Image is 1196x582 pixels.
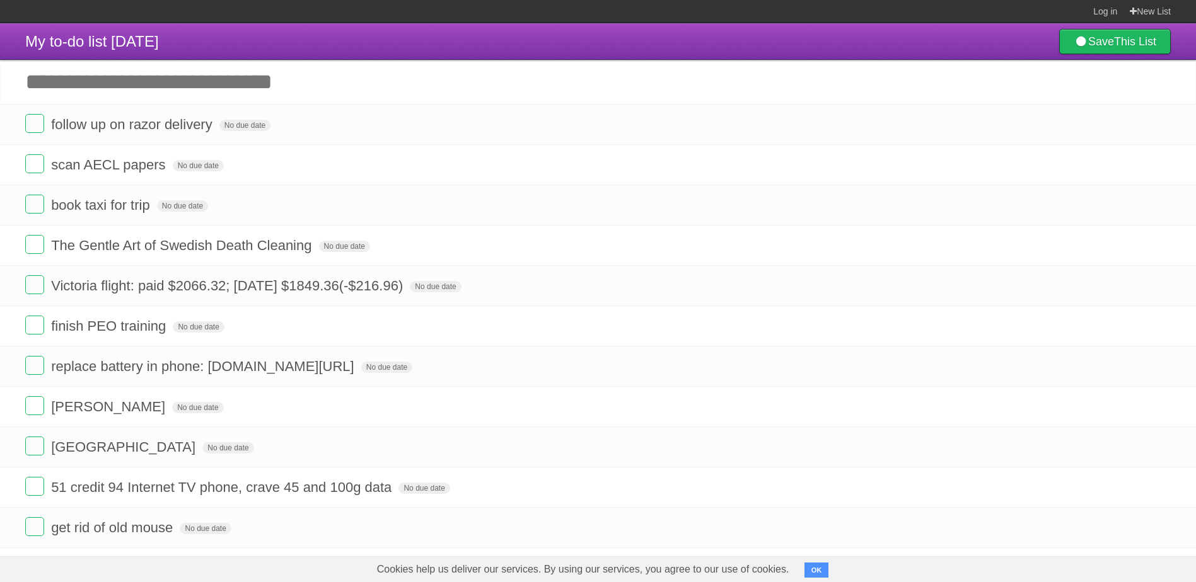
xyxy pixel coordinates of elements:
span: replace battery in phone: [DOMAIN_NAME][URL] [51,358,357,374]
span: [PERSON_NAME] [51,399,168,414]
label: Done [25,235,44,254]
b: This List [1114,35,1156,48]
label: Done [25,114,44,133]
label: Done [25,477,44,496]
a: SaveThis List [1059,29,1171,54]
span: No due date [319,241,370,252]
span: No due date [180,523,231,534]
span: No due date [361,362,412,373]
button: OK [804,562,829,578]
label: Done [25,356,44,375]
span: follow up on razor delivery [51,117,216,132]
label: Done [25,437,44,455]
span: Cookies help us deliver our services. By using our services, you agree to our use of cookies. [364,557,802,582]
span: [GEOGRAPHIC_DATA] [51,439,199,455]
span: The Gentle Art of Swedish Death Cleaning [51,237,315,253]
span: get rid of old mouse [51,520,176,535]
span: No due date [157,200,208,212]
span: No due date [202,442,253,454]
span: book taxi for trip [51,197,153,213]
span: No due date [173,321,224,333]
span: No due date [219,120,270,131]
span: finish PEO training [51,318,169,334]
span: My to-do list [DATE] [25,33,159,50]
label: Done [25,195,44,214]
span: 51 credit 94 Internet TV phone, crave 45 and 100g data [51,479,395,495]
label: Done [25,316,44,334]
label: Done [25,154,44,173]
span: No due date [172,402,223,413]
span: No due date [410,281,461,292]
span: Victoria flight: paid $2066.32; [DATE] $1849.36(-$216.96) [51,278,406,294]
label: Done [25,517,44,536]
label: Done [25,396,44,415]
span: No due date [398,482,450,494]
label: Done [25,275,44,294]
span: scan AECL papers [51,157,168,173]
span: No due date [173,160,224,171]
